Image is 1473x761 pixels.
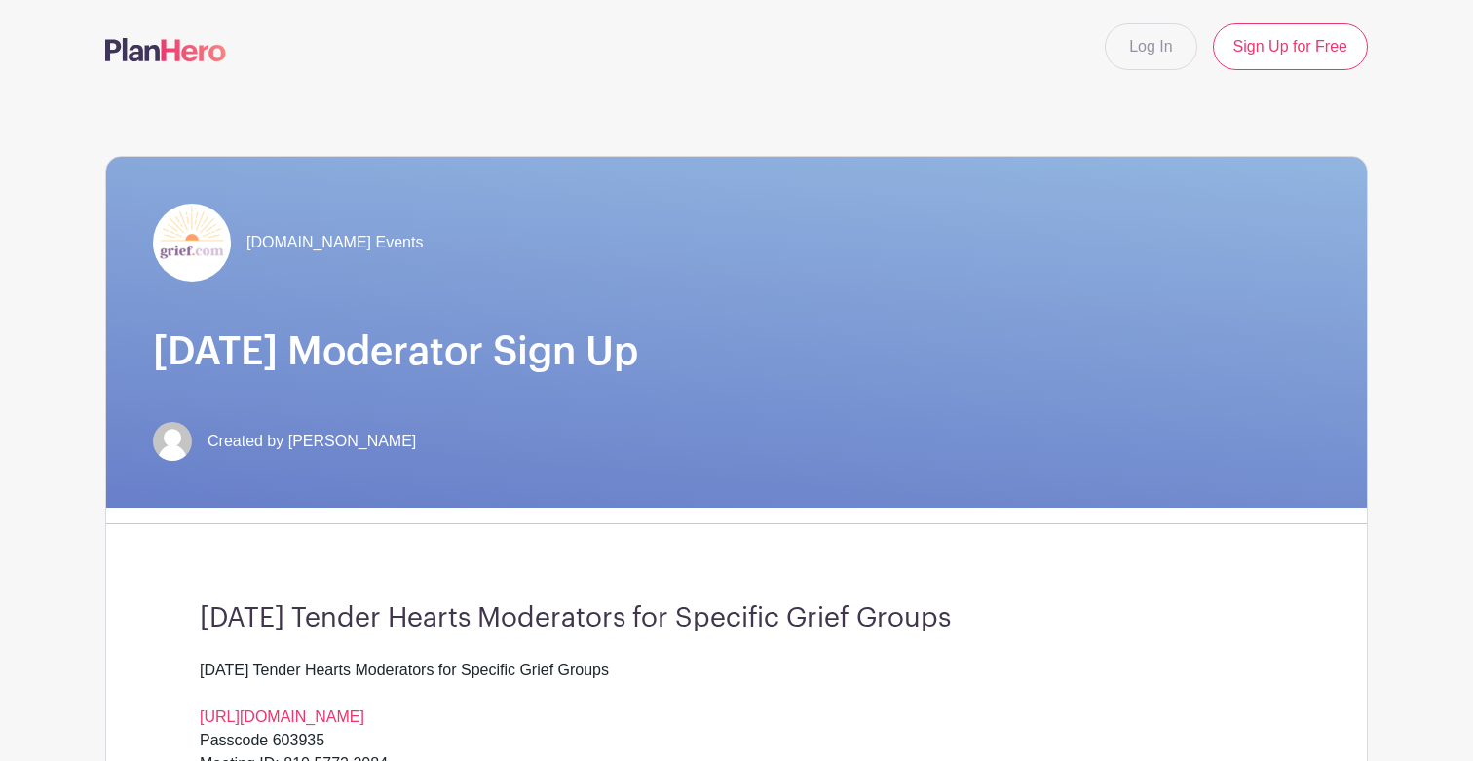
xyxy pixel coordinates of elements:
[105,38,226,61] img: logo-507f7623f17ff9eddc593b1ce0a138ce2505c220e1c5a4e2b4648c50719b7d32.svg
[153,328,1320,375] h1: [DATE] Moderator Sign Up
[153,422,192,461] img: default-ce2991bfa6775e67f084385cd625a349d9dcbb7a52a09fb2fda1e96e2d18dcdb.png
[246,231,423,254] span: [DOMAIN_NAME] Events
[200,708,364,725] a: [URL][DOMAIN_NAME]
[200,659,1273,752] div: [DATE] Tender Hearts Moderators for Specific Grief Groups Passcode 603935
[208,430,416,453] span: Created by [PERSON_NAME]
[200,602,1273,635] h3: [DATE] Tender Hearts Moderators for Specific Grief Groups
[153,204,231,282] img: grief-logo-planhero.png
[1213,23,1368,70] a: Sign Up for Free
[1105,23,1196,70] a: Log In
